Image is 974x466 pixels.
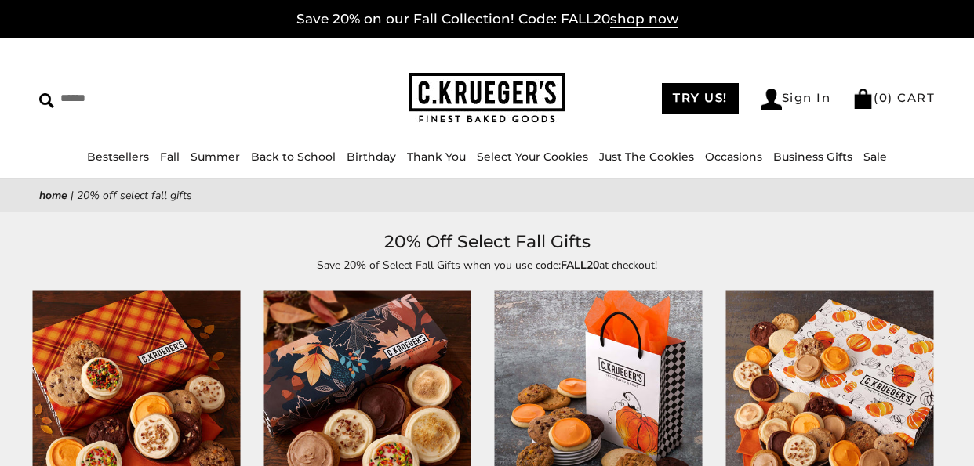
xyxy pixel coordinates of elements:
[561,258,599,273] strong: FALL20
[761,89,831,110] a: Sign In
[296,11,678,28] a: Save 20% on our Fall Collection! Code: FALL20shop now
[39,186,935,204] nav: breadcrumbs
[347,150,396,164] a: Birthday
[63,228,911,256] h1: 20% Off Select Fall Gifts
[191,150,240,164] a: Summer
[662,83,739,114] a: TRY US!
[599,150,694,164] a: Just The Cookies
[761,89,782,110] img: Account
[852,89,874,109] img: Bag
[705,150,762,164] a: Occasions
[71,188,74,203] span: |
[407,150,466,164] a: Thank You
[126,256,848,274] p: Save 20% of Select Fall Gifts when you use code: at checkout!
[477,150,588,164] a: Select Your Cookies
[251,150,336,164] a: Back to School
[39,93,54,108] img: Search
[863,150,887,164] a: Sale
[39,188,67,203] a: Home
[879,90,889,105] span: 0
[39,86,243,110] input: Search
[77,188,192,203] span: 20% Off Select Fall Gifts
[87,150,149,164] a: Bestsellers
[160,150,180,164] a: Fall
[852,90,935,105] a: (0) CART
[610,11,678,28] span: shop now
[773,150,852,164] a: Business Gifts
[409,73,565,124] img: C.KRUEGER'S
